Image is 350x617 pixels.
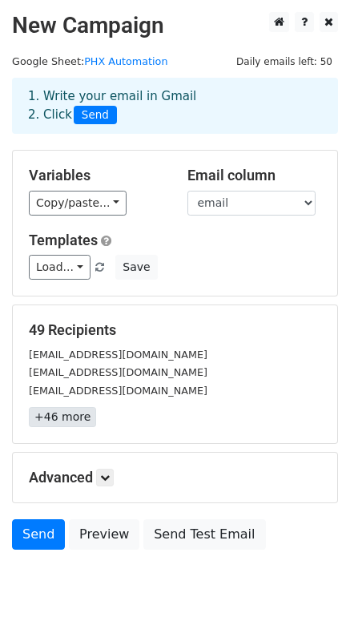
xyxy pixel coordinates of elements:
[16,87,334,124] div: 1. Write your email in Gmail 2. Click
[29,469,321,486] h5: Advanced
[74,106,117,125] span: Send
[12,12,338,39] h2: New Campaign
[12,55,168,67] small: Google Sheet:
[231,53,338,71] span: Daily emails left: 50
[29,385,207,397] small: [EMAIL_ADDRESS][DOMAIN_NAME]
[29,366,207,378] small: [EMAIL_ADDRESS][DOMAIN_NAME]
[12,519,65,550] a: Send
[29,232,98,248] a: Templates
[143,519,265,550] a: Send Test Email
[29,349,207,361] small: [EMAIL_ADDRESS][DOMAIN_NAME]
[84,55,167,67] a: PHX Automation
[29,407,96,427] a: +46 more
[29,255,91,280] a: Load...
[69,519,139,550] a: Preview
[29,191,127,216] a: Copy/paste...
[29,321,321,339] h5: 49 Recipients
[29,167,163,184] h5: Variables
[187,167,322,184] h5: Email column
[231,55,338,67] a: Daily emails left: 50
[270,540,350,617] iframe: Chat Widget
[115,255,157,280] button: Save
